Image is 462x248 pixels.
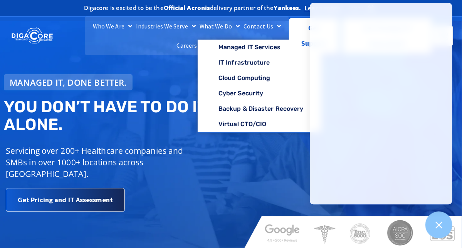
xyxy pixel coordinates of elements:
h2: You don’t have to do IT alone. [4,98,236,133]
img: DigaCore Technology Consulting [12,27,53,45]
span: Managed IT, done better. [10,78,127,87]
a: Managed IT Services [198,40,321,55]
iframe: Chatgenie Messenger [310,3,452,205]
a: Cyber Security [198,86,321,101]
a: Who We Are [91,17,134,36]
span: Get Support [296,20,333,51]
a: Careers [175,36,199,55]
a: IT Infrastructure [198,55,321,70]
a: Learn more [304,4,340,12]
a: Industries We Serve [134,17,198,36]
a: Backup & Disaster Recovery [198,101,321,117]
b: Yankees. [274,4,301,12]
a: Managed IT, done better. [4,74,133,90]
a: What We Do [198,17,242,36]
nav: Menu [85,17,289,55]
p: Servicing over 200+ Healthcare companies and SMBs in over 1000+ locations across [GEOGRAPHIC_DATA]. [6,145,194,180]
a: Get Support [289,18,339,53]
a: Contact Us [242,17,283,36]
a: Cloud Computing [198,70,321,86]
ul: What We Do [198,40,321,133]
a: Get Pricing and IT Assessment [6,188,125,212]
a: Virtual CTO/CIO [198,117,321,132]
b: Official Acronis [164,4,210,12]
h2: Digacore is excited to be the delivery partner of the [84,5,301,11]
span: Get Pricing and IT Assessment [18,192,113,208]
